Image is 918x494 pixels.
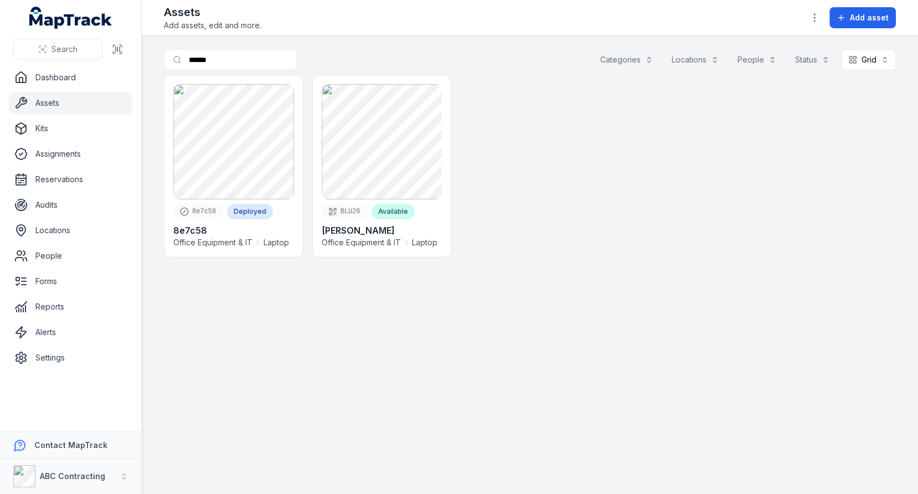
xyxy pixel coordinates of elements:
span: Search [51,44,78,55]
a: Forms [9,270,132,292]
a: Audits [9,194,132,216]
button: People [730,49,783,70]
button: Categories [593,49,660,70]
a: Locations [9,219,132,241]
button: Status [788,49,837,70]
span: Add asset [850,12,889,23]
strong: Contact MapTrack [34,440,107,450]
a: Settings [9,347,132,369]
a: Reservations [9,168,132,191]
a: Dashboard [9,66,132,89]
strong: ABC Contracting [40,471,105,481]
a: Assignments [9,143,132,165]
a: Alerts [9,321,132,343]
span: Add assets, edit and more. [164,20,261,31]
h2: Assets [164,4,261,20]
button: Search [13,39,102,60]
button: Locations [664,49,726,70]
button: Add asset [829,7,896,28]
a: Kits [9,117,132,140]
a: Assets [9,92,132,114]
button: Grid [841,49,896,70]
a: People [9,245,132,267]
a: MapTrack [29,7,112,29]
a: Reports [9,296,132,318]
